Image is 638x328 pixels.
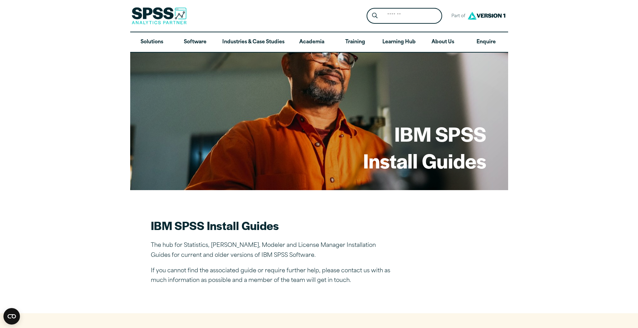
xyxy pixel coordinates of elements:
button: Search magnifying glass icon [368,10,381,22]
h1: IBM SPSS Install Guides [363,120,486,174]
p: If you cannot find the associated guide or require further help, please contact us with as much i... [151,266,391,286]
a: Industries & Case Studies [217,32,290,52]
button: Open CMP widget [3,308,20,325]
h2: IBM SPSS Install Guides [151,218,391,233]
a: Enquire [464,32,508,52]
a: Solutions [130,32,174,52]
svg: Search magnifying glass icon [372,13,378,19]
nav: Desktop version of site main menu [130,32,508,52]
form: Site Header Search Form [367,8,442,24]
img: SPSS Analytics Partner [132,7,187,24]
a: Academia [290,32,333,52]
span: Part of [448,11,466,21]
a: Learning Hub [377,32,421,52]
a: Training [333,32,377,52]
img: Version1 Logo [466,9,507,22]
a: About Us [421,32,464,52]
p: The hub for Statistics, [PERSON_NAME], Modeler and License Manager Installation Guides for curren... [151,241,391,261]
a: Software [174,32,217,52]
